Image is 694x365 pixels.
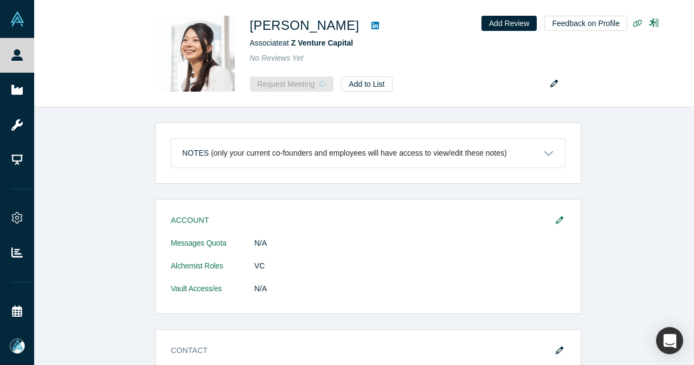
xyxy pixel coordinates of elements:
[171,260,254,283] dt: Alchemist Roles
[10,11,25,27] img: Alchemist Vault Logo
[254,260,566,272] dd: VC
[159,16,235,92] img: Kinuko Kitabatake's Profile Image
[481,16,537,31] button: Add Review
[10,338,25,354] img: Mia Scott's Account
[254,283,566,294] dd: N/A
[250,39,354,47] span: Associate at
[544,16,627,31] button: Feedback on Profile
[171,215,550,226] h3: Account
[171,345,550,356] h3: Contact
[291,39,353,47] a: Z Venture Capital
[211,149,507,158] p: (only your current co-founders and employees will have access to view/edit these notes)
[171,238,254,260] dt: Messages Quota
[250,54,304,62] span: No Reviews Yet
[250,76,334,92] button: Request Meeting
[341,76,392,92] button: Add to List
[171,283,254,306] dt: Vault Access/es
[182,148,209,159] h3: Notes
[254,238,566,249] dd: N/A
[250,16,359,35] h1: [PERSON_NAME]
[171,139,565,168] button: Notes (only your current co-founders and employees will have access to view/edit these notes)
